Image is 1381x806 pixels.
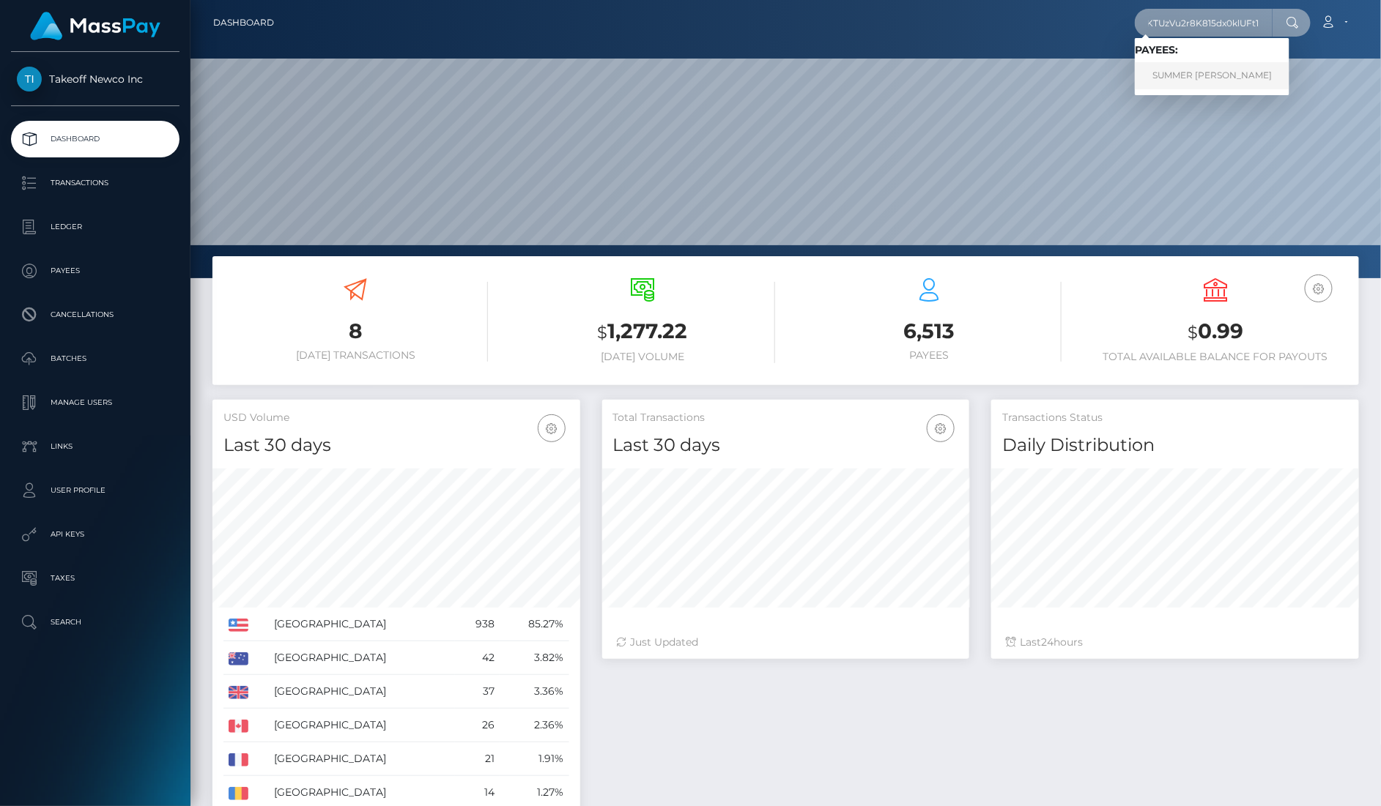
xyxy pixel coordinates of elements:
a: Taxes [11,560,179,597]
h5: USD Volume [223,411,569,425]
td: 42 [455,641,500,675]
td: [GEOGRAPHIC_DATA] [269,742,455,776]
input: Search... [1135,9,1273,37]
td: [GEOGRAPHIC_DATA] [269,641,455,675]
a: Transactions [11,165,179,201]
p: User Profile [17,480,174,501]
td: 1.91% [500,742,569,776]
a: API Keys [11,516,179,553]
span: Takeoff Newco Inc [11,72,179,86]
h3: 0.99 [1084,317,1348,347]
a: SUMMER [PERSON_NAME] [1135,62,1289,89]
img: FR.png [229,753,248,766]
h6: Payees [797,349,1062,362]
h4: Last 30 days [223,433,569,458]
small: $ [597,322,607,343]
td: 37 [455,675,500,709]
img: Takeoff Newco Inc [17,67,42,92]
p: Payees [17,260,174,282]
img: GB.png [229,686,248,699]
td: [GEOGRAPHIC_DATA] [269,675,455,709]
p: Ledger [17,216,174,238]
img: RO.png [229,787,248,800]
a: Batches [11,340,179,377]
h4: Daily Distribution [1002,433,1348,458]
td: [GEOGRAPHIC_DATA] [269,608,455,641]
h3: 6,513 [797,317,1062,346]
a: Cancellations [11,296,179,333]
td: 21 [455,742,500,776]
h3: 8 [223,317,488,346]
h3: 1,277.22 [510,317,774,347]
td: 85.27% [500,608,569,641]
p: Search [17,611,174,633]
p: Transactions [17,172,174,194]
td: 3.36% [500,675,569,709]
span: 24 [1041,635,1054,649]
a: Dashboard [213,7,274,38]
h6: Payees: [1135,44,1289,56]
td: [GEOGRAPHIC_DATA] [269,709,455,742]
div: Just Updated [617,635,955,650]
div: Last hours [1006,635,1344,650]
p: Taxes [17,567,174,589]
td: 3.82% [500,641,569,675]
td: 938 [455,608,500,641]
img: US.png [229,619,248,632]
h4: Last 30 days [613,433,959,458]
small: $ [1188,322,1198,343]
h6: Total Available Balance for Payouts [1084,351,1348,363]
td: 26 [455,709,500,742]
a: User Profile [11,472,179,509]
a: Search [11,604,179,641]
p: Batches [17,348,174,370]
a: Ledger [11,209,179,245]
p: Cancellations [17,304,174,326]
h6: [DATE] Volume [510,351,774,363]
td: 2.36% [500,709,569,742]
a: Dashboard [11,121,179,157]
h6: [DATE] Transactions [223,349,488,362]
p: Dashboard [17,128,174,150]
h5: Transactions Status [1002,411,1348,425]
img: AU.png [229,652,248,665]
p: Links [17,436,174,458]
p: Manage Users [17,392,174,414]
img: MassPay Logo [30,12,160,40]
h5: Total Transactions [613,411,959,425]
p: API Keys [17,523,174,545]
a: Manage Users [11,384,179,421]
img: CA.png [229,720,248,733]
a: Payees [11,253,179,289]
a: Links [11,428,179,465]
